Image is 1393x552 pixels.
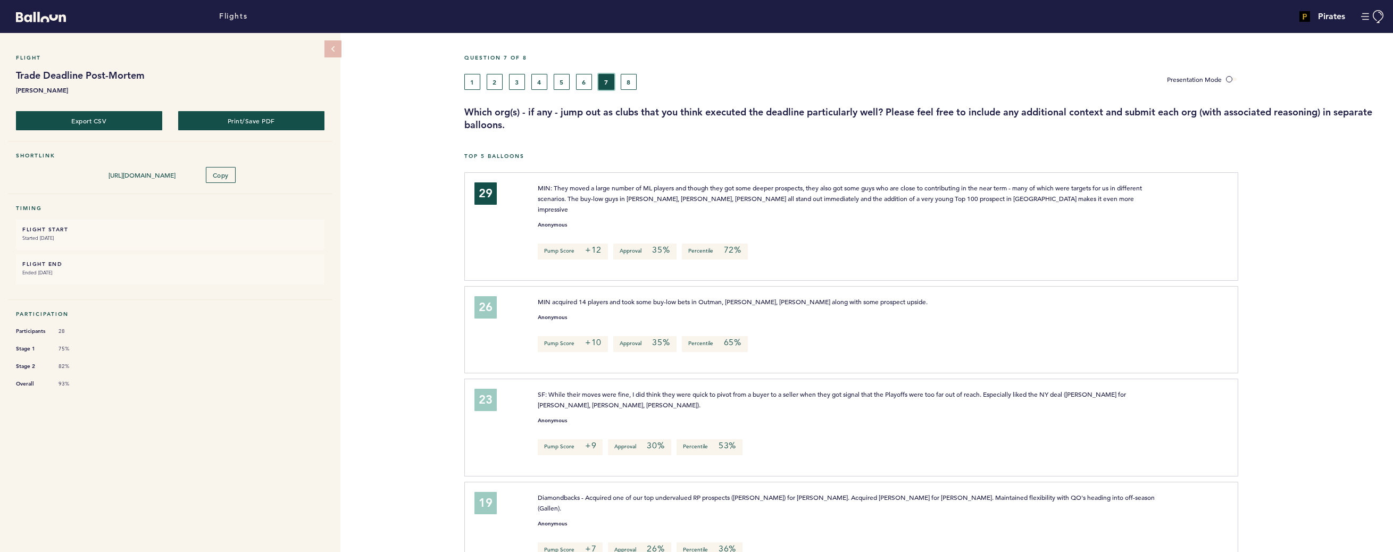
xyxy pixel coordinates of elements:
button: 1 [464,74,480,90]
button: 7 [598,74,614,90]
em: +9 [585,440,597,451]
span: Stage 2 [16,361,48,372]
span: MIN: They moved a large number of ML players and though they got some deeper prospects, they also... [538,183,1144,213]
span: 93% [59,380,90,388]
span: 75% [59,345,90,353]
button: 8 [621,74,637,90]
button: Print/Save PDF [178,111,324,130]
span: 28 [59,328,90,335]
em: 35% [652,337,670,348]
p: Percentile [682,244,748,260]
span: 82% [59,363,90,370]
h6: FLIGHT START [22,226,318,233]
small: Ended [DATE] [22,267,318,278]
span: Diamondbacks - Acquired one of our top undervalued RP prospects ([PERSON_NAME]) for [PERSON_NAME]... [538,493,1156,512]
span: Presentation Mode [1167,75,1222,83]
em: 30% [647,440,664,451]
span: MIN acquired 14 players and took some buy-low bets in Outman, [PERSON_NAME], [PERSON_NAME] along ... [538,297,928,306]
small: Anonymous [538,315,567,320]
button: Manage Account [1361,10,1385,23]
h5: Top 5 Balloons [464,153,1385,160]
em: 35% [652,245,670,255]
h5: Question 7 of 8 [464,54,1385,61]
button: Copy [206,167,236,183]
p: Pump Score [538,244,608,260]
span: Overall [16,379,48,389]
a: Flights [219,11,247,22]
div: 23 [474,389,497,411]
button: 5 [554,74,570,90]
em: 65% [724,337,741,348]
button: 3 [509,74,525,90]
p: Approval [608,439,671,455]
svg: Balloon [16,12,66,22]
button: 4 [531,74,547,90]
em: +12 [585,245,602,255]
button: Export CSV [16,111,162,130]
b: [PERSON_NAME] [16,85,324,95]
h3: Which org(s) - if any - jump out as clubs that you think executed the deadline particularly well?... [464,106,1385,131]
h5: Participation [16,311,324,317]
button: 2 [487,74,503,90]
p: Percentile [682,336,748,352]
a: Balloon [8,11,66,22]
div: 19 [474,492,497,514]
span: Copy [213,171,229,179]
p: Pump Score [538,336,608,352]
em: +10 [585,337,602,348]
p: Approval [613,244,676,260]
h1: Trade Deadline Post-Mortem [16,69,324,82]
small: Started [DATE] [22,233,318,244]
small: Anonymous [538,418,567,423]
button: 6 [576,74,592,90]
div: 26 [474,296,497,319]
div: 29 [474,182,497,205]
p: Percentile [677,439,743,455]
h5: Shortlink [16,152,324,159]
p: Pump Score [538,439,603,455]
h6: FLIGHT END [22,261,318,267]
em: 53% [719,440,736,451]
h5: Flight [16,54,324,61]
span: SF: While their moves were fine, I did think they were quick to pivot from a buyer to a seller wh... [538,390,1128,409]
span: Stage 1 [16,344,48,354]
span: Participants [16,326,48,337]
small: Anonymous [538,222,567,228]
p: Approval [613,336,676,352]
small: Anonymous [538,521,567,526]
h4: Pirates [1318,10,1345,23]
em: 72% [724,245,741,255]
h5: Timing [16,205,324,212]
